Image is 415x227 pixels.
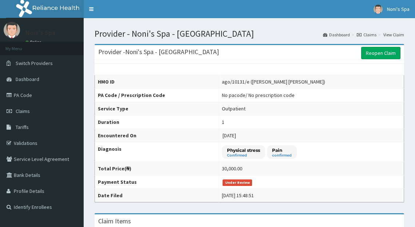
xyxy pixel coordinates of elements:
[98,49,219,55] h3: Provider - Noni's Spa - [GEOGRAPHIC_DATA]
[361,47,400,59] a: Reopen Claim
[95,75,219,89] th: HMO ID
[222,105,246,112] div: Outpatient
[16,124,29,130] span: Tariffs
[25,29,55,36] p: Noni's Spa
[95,189,219,202] th: Date Filed
[374,5,383,14] img: User Image
[272,154,292,157] small: confirmed
[387,6,410,12] span: Noni's Spa
[95,29,404,38] h1: Provider - Noni's Spa - [GEOGRAPHIC_DATA]
[357,32,376,38] a: Claims
[16,108,30,114] span: Claims
[95,102,219,115] th: Service Type
[95,115,219,129] th: Duration
[227,147,260,153] p: Physical stress
[222,92,295,99] div: No pacode / No prescription code
[323,32,350,38] a: Dashboard
[95,129,219,142] th: Encountered On
[16,60,53,66] span: Switch Providers
[98,218,131,224] h3: Claim Items
[227,154,260,157] small: Confirmed
[222,78,325,85] div: ago/10131/e ([PERSON_NAME] [PERSON_NAME])
[95,142,219,162] th: Diagnosis
[222,165,242,172] div: 30,000.00
[95,162,219,175] th: Total Price(₦)
[25,40,43,45] a: Online
[223,132,236,139] span: [DATE]
[95,89,219,102] th: PA Code / Prescription Code
[383,32,404,38] a: View Claim
[4,22,20,38] img: User Image
[223,179,252,186] span: Under Review
[95,175,219,189] th: Payment Status
[16,76,39,82] span: Dashboard
[222,118,224,126] div: 1
[272,147,292,153] p: Pain
[222,192,254,199] div: [DATE] 15:48:51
